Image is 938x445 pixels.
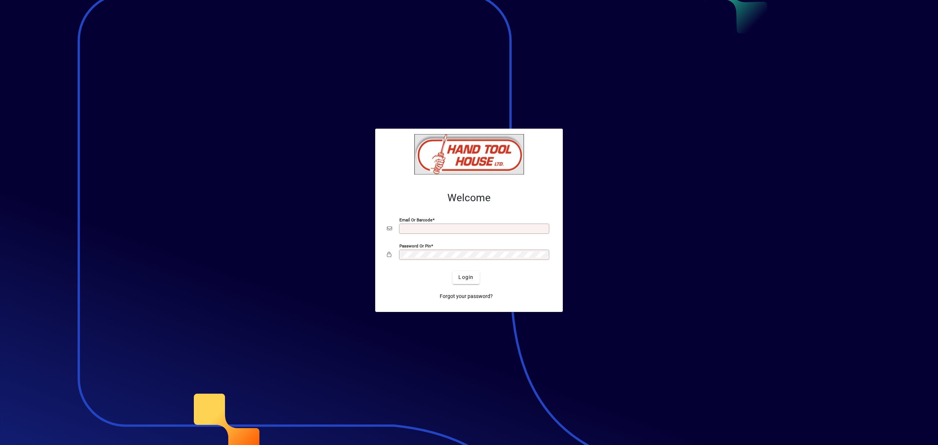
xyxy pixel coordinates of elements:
h2: Welcome [387,192,551,204]
button: Login [453,271,479,284]
mat-label: Email or Barcode [399,217,432,222]
a: Forgot your password? [437,290,496,303]
mat-label: Password or Pin [399,243,431,248]
span: Forgot your password? [440,293,493,300]
span: Login [458,273,473,281]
